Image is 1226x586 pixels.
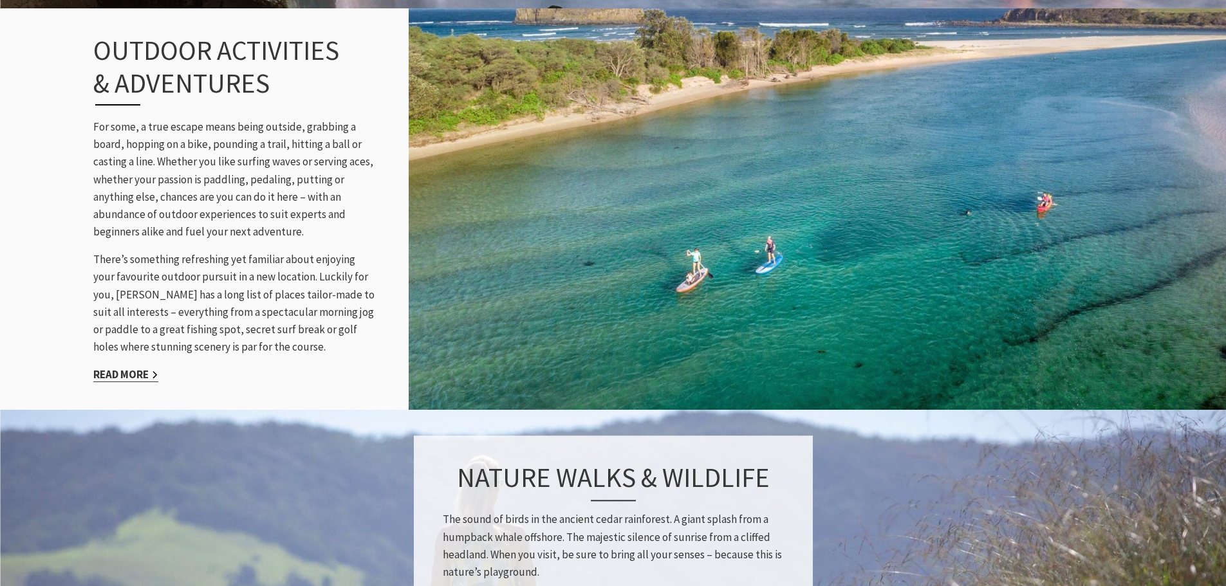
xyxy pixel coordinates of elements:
h3: Nature Walks & Wildlife [443,461,784,501]
h3: Outdoor Activities & Adventures [93,34,348,105]
p: For some, a true escape means being outside, grabbing a board, hopping on a bike, pounding a trai... [93,118,376,241]
p: There’s something refreshing yet familiar about enjoying your favourite outdoor pursuit in a new ... [93,251,376,356]
p: The sound of birds in the ancient cedar rainforest. A giant splash from a humpback whale offshore... [443,511,784,581]
a: Read More [93,367,158,382]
